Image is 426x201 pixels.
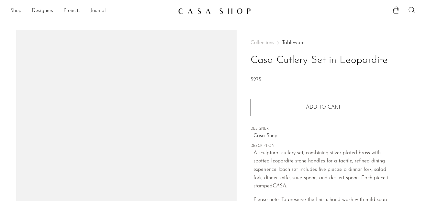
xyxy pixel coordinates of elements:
[253,149,396,191] p: A sculptural cutlery set, combining silver-plated brass with spotted leopardite stone handles for...
[251,40,396,45] nav: Breadcrumbs
[251,99,396,116] button: Add to cart
[251,52,396,69] h1: Casa Cutlery Set in Leopardite
[32,7,53,15] a: Designers
[273,183,287,189] em: CASA.
[306,105,341,110] span: Add to cart
[10,6,173,17] ul: NEW HEADER MENU
[10,7,21,15] a: Shop
[63,7,80,15] a: Projects
[251,143,396,149] span: DESCRIPTION
[251,126,396,132] span: DESIGNER
[91,7,106,15] a: Journal
[282,40,305,45] a: Tableware
[10,6,173,17] nav: Desktop navigation
[251,77,261,82] span: $275
[253,132,396,140] a: Casa Shop
[251,40,274,45] span: Collections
